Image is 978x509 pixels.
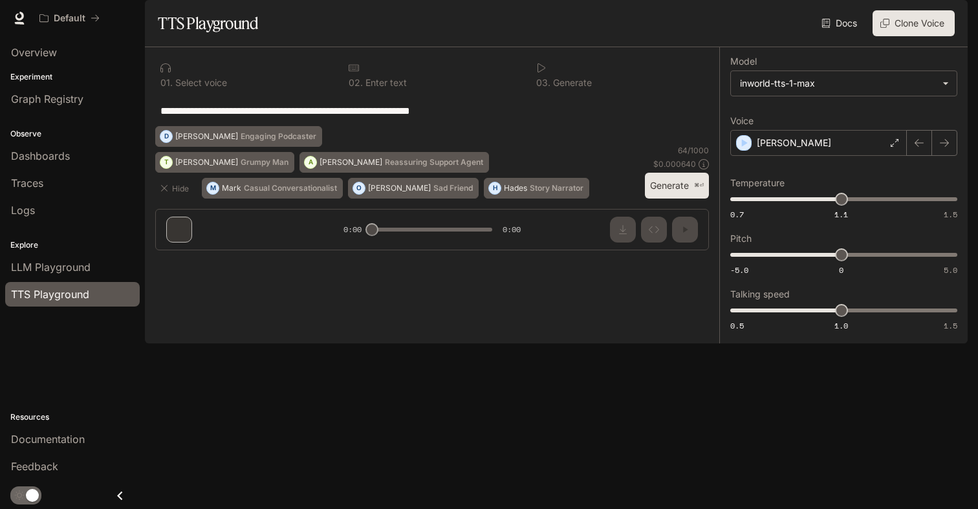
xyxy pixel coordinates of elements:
h1: TTS Playground [158,10,258,36]
button: D[PERSON_NAME]Engaging Podcaster [155,126,322,147]
p: Hades [504,184,527,192]
span: 1.0 [834,320,848,331]
span: 0.5 [730,320,744,331]
span: 5.0 [944,265,957,276]
p: Story Narrator [530,184,583,192]
p: Temperature [730,179,785,188]
button: O[PERSON_NAME]Sad Friend [348,178,479,199]
button: All workspaces [34,5,105,31]
p: Talking speed [730,290,790,299]
div: H [489,178,501,199]
div: A [305,152,316,173]
div: inworld-tts-1-max [740,77,936,90]
p: [PERSON_NAME] [175,158,238,166]
p: 0 3 . [536,78,550,87]
p: Casual Conversationalist [244,184,337,192]
p: [PERSON_NAME] [175,133,238,140]
div: O [353,178,365,199]
div: M [207,178,219,199]
a: Docs [819,10,862,36]
button: Clone Voice [873,10,955,36]
span: 1.1 [834,209,848,220]
div: D [160,126,172,147]
span: -5.0 [730,265,748,276]
span: 0 [839,265,843,276]
button: MMarkCasual Conversationalist [202,178,343,199]
p: Pitch [730,234,752,243]
p: 0 1 . [160,78,173,87]
p: Voice [730,116,754,125]
p: Generate [550,78,592,87]
p: Sad Friend [433,184,473,192]
p: 0 2 . [349,78,363,87]
div: inworld-tts-1-max [731,71,957,96]
button: Hide [155,178,197,199]
p: Engaging Podcaster [241,133,316,140]
p: Grumpy Man [241,158,288,166]
button: Generate⌘⏎ [645,173,709,199]
div: T [160,152,172,173]
button: A[PERSON_NAME]Reassuring Support Agent [299,152,489,173]
span: 1.5 [944,320,957,331]
button: T[PERSON_NAME]Grumpy Man [155,152,294,173]
button: HHadesStory Narrator [484,178,589,199]
span: 0.7 [730,209,744,220]
p: ⌘⏎ [694,182,704,190]
p: Select voice [173,78,227,87]
p: Default [54,13,85,24]
p: [PERSON_NAME] [757,136,831,149]
p: [PERSON_NAME] [320,158,382,166]
p: Model [730,57,757,66]
p: Reassuring Support Agent [385,158,483,166]
p: Mark [222,184,241,192]
p: 64 / 1000 [678,145,709,156]
p: Enter text [363,78,407,87]
p: [PERSON_NAME] [368,184,431,192]
span: 1.5 [944,209,957,220]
